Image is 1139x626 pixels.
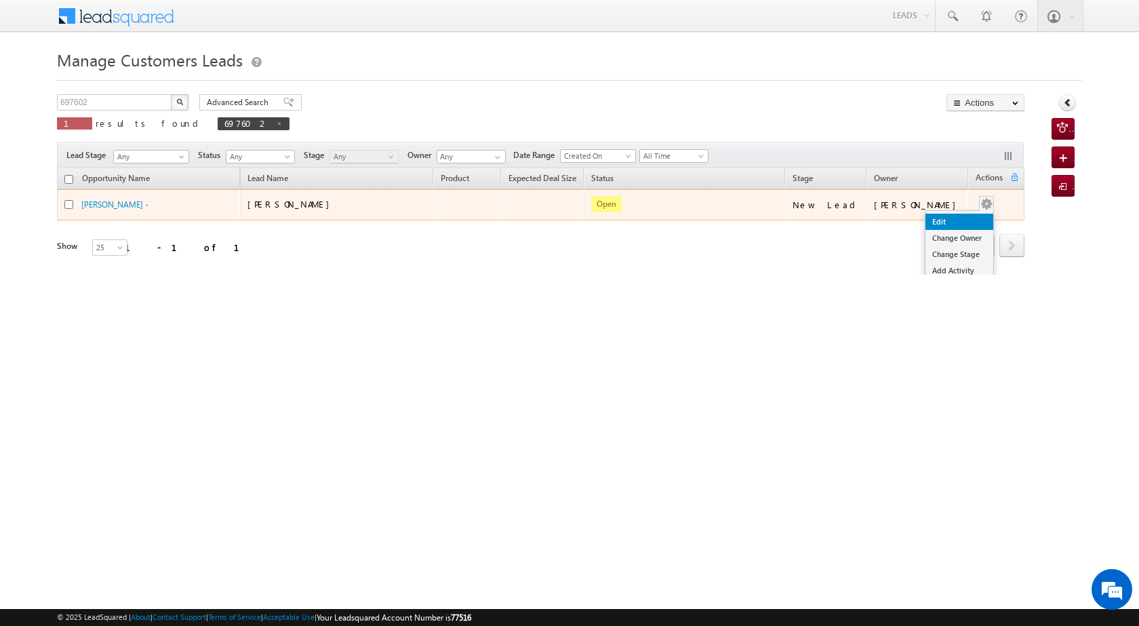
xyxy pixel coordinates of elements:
a: Acceptable Use [263,612,315,621]
span: 77516 [451,612,471,623]
a: next [999,235,1024,257]
div: New Lead [793,199,860,211]
span: Actions [969,170,1010,188]
a: Add Activity [925,262,993,279]
span: Product [441,173,469,183]
span: Expected Deal Size [508,173,576,183]
a: Opportunity Name [75,171,157,189]
a: Any [226,150,295,163]
a: About [131,612,151,621]
span: Date Range [513,149,560,161]
span: Stage [793,173,813,183]
div: [PERSON_NAME] [874,199,963,211]
span: Manage Customers Leads [57,49,243,71]
span: Owner [407,149,437,161]
span: Stage [304,149,329,161]
button: Actions [946,94,1024,111]
a: [PERSON_NAME] - [81,199,148,210]
span: Advanced Search [207,96,273,109]
span: Open [591,196,622,212]
input: Check all records [64,175,73,184]
a: Any [329,150,399,163]
span: All Time [640,150,704,162]
span: next [999,234,1024,257]
span: Opportunity Name [82,173,150,183]
span: Your Leadsquared Account Number is [317,612,471,623]
span: Owner [874,173,898,183]
a: Change Owner [925,230,993,246]
div: 1 - 1 of 1 [125,239,256,255]
a: Stage [786,171,820,189]
span: Any [330,151,395,163]
span: Lead Name [241,171,295,189]
a: Expected Deal Size [502,171,583,189]
span: Any [114,151,184,163]
a: Terms of Service [208,612,261,621]
a: Edit [925,214,993,230]
span: Created On [561,150,631,162]
span: results found [96,117,203,129]
span: 25 [93,241,129,254]
span: [PERSON_NAME] [247,198,336,210]
img: Search [176,98,183,105]
a: Contact Support [153,612,206,621]
div: Show [57,240,81,252]
a: Status [584,171,620,189]
a: Any [113,150,189,163]
span: Lead Stage [66,149,111,161]
input: Type to Search [437,150,506,163]
span: © 2025 LeadSquared | | | | | [57,611,471,624]
span: 697602 [224,117,269,129]
a: 25 [92,239,127,256]
a: Show All Items [487,151,504,164]
span: Status [198,149,226,161]
a: All Time [639,149,708,163]
span: 1 [64,117,85,129]
a: Created On [560,149,636,163]
a: Change Stage [925,246,993,262]
span: Any [226,151,291,163]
